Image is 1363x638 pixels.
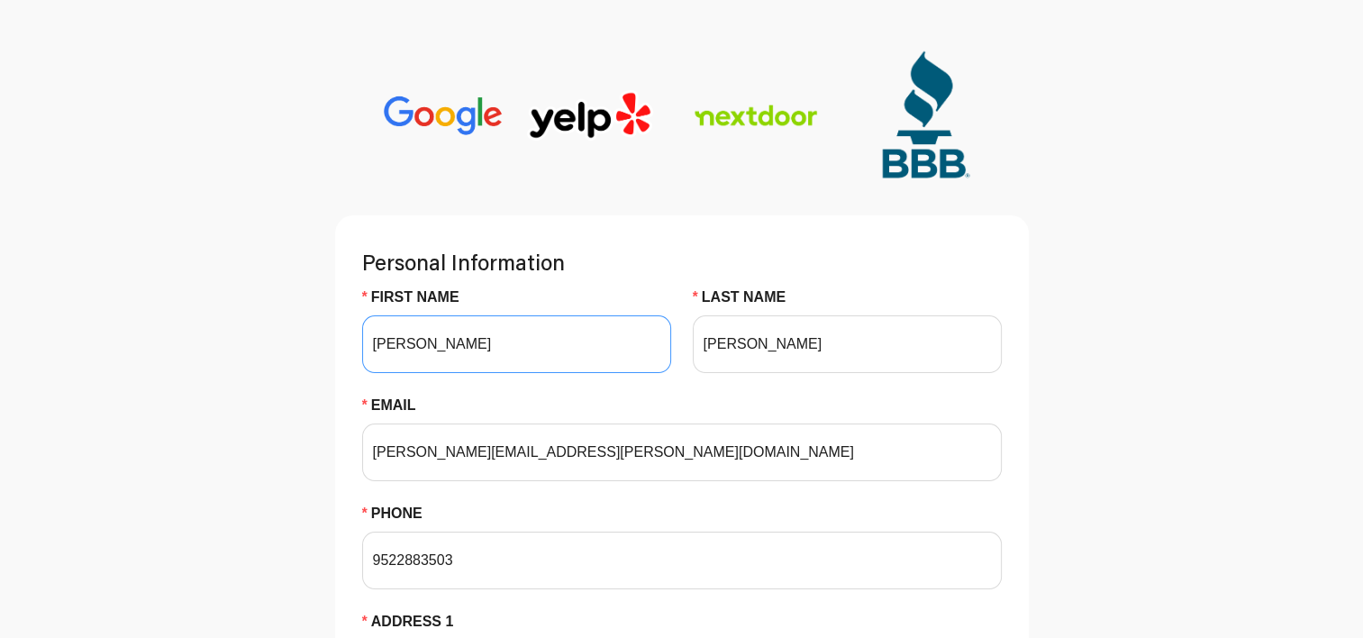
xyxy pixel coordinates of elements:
[362,242,1002,276] h4: Personal Information
[362,532,1002,589] input: Phone
[362,611,468,633] label: Address 1
[675,85,837,146] img: Next Door
[379,89,505,141] img: Google
[362,395,430,416] label: Email
[362,424,1002,481] input: Email
[362,287,473,308] label: First Name
[693,315,1002,373] input: Last Name
[693,287,800,308] label: Last Name
[362,315,671,373] input: First Name
[527,90,653,141] img: Yelp
[859,37,985,194] img: Better Business Bureau
[362,503,436,524] label: Phone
